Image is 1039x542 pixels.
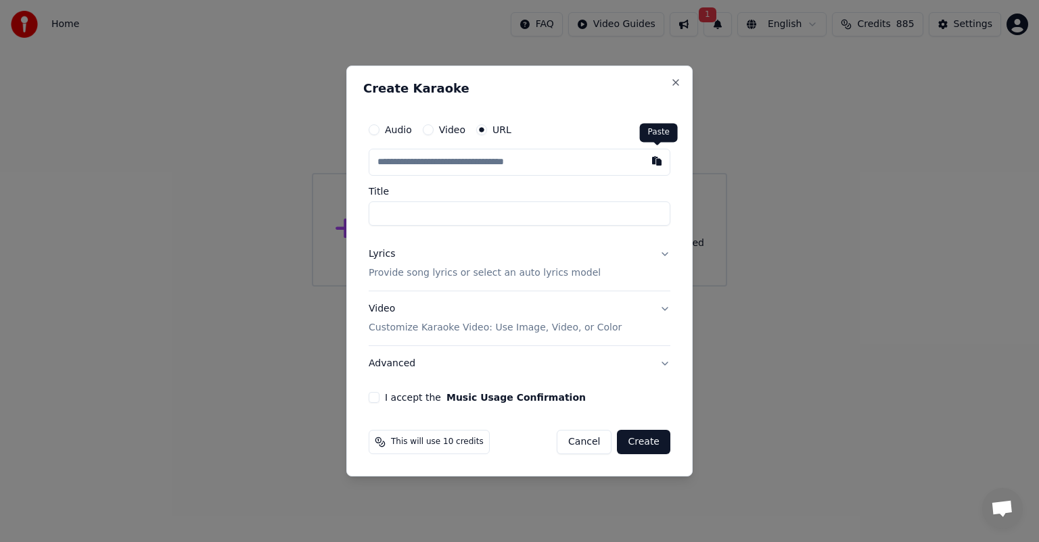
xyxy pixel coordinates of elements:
[369,237,670,291] button: LyricsProvide song lyrics or select an auto lyrics model
[439,125,465,134] label: Video
[369,247,395,261] div: Lyrics
[369,187,670,196] label: Title
[369,346,670,381] button: Advanced
[369,302,622,335] div: Video
[369,321,622,335] p: Customize Karaoke Video: Use Image, Video, or Color
[369,266,601,280] p: Provide song lyrics or select an auto lyrics model
[385,393,586,402] label: I accept the
[492,125,511,134] label: URL
[557,430,611,454] button: Cancel
[385,125,412,134] label: Audio
[391,437,484,447] span: This will use 10 credits
[369,291,670,345] button: VideoCustomize Karaoke Video: Use Image, Video, or Color
[640,123,678,142] div: Paste
[446,393,586,402] button: I accept the
[617,430,670,454] button: Create
[363,82,676,95] h2: Create Karaoke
